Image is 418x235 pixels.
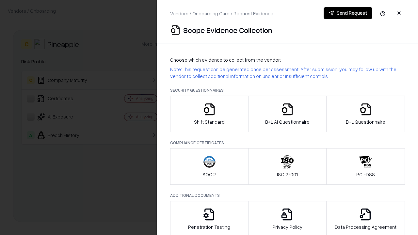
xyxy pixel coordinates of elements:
p: Data Processing Agreement [335,224,396,230]
button: SOC 2 [170,148,249,185]
p: Compliance Certificates [170,140,405,146]
button: B+L AI Questionnaire [248,96,327,132]
p: Vendors / Onboarding Card / Request Evidence [170,10,273,17]
p: Note: This request can be generated once per assessment. After submission, you may follow up with... [170,66,405,80]
p: Scope Evidence Collection [183,25,272,35]
p: Choose which evidence to collect from the vendor: [170,56,405,63]
p: Additional Documents [170,193,405,198]
p: Penetration Testing [188,224,230,230]
p: Privacy Policy [272,224,302,230]
button: PCI-DSS [326,148,405,185]
button: Shift Standard [170,96,249,132]
p: PCI-DSS [356,171,375,178]
button: Send Request [324,7,372,19]
p: Shift Standard [194,118,225,125]
p: Security Questionnaires [170,87,405,93]
p: SOC 2 [202,171,216,178]
button: B+L Questionnaire [326,96,405,132]
p: B+L AI Questionnaire [265,118,310,125]
button: ISO 27001 [248,148,327,185]
p: B+L Questionnaire [346,118,385,125]
p: ISO 27001 [277,171,298,178]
